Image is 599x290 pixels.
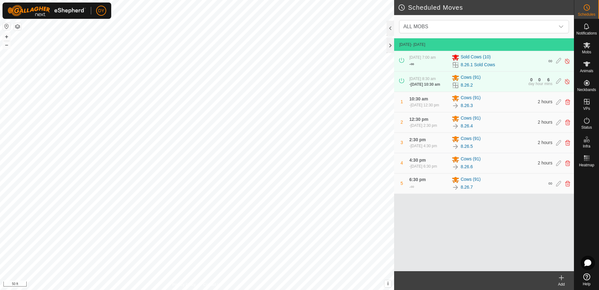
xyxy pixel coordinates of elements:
[461,123,473,129] a: 8.26.4
[538,78,541,82] div: 0
[461,82,473,89] a: 8.26.2
[409,102,439,108] div: -
[203,282,222,287] a: Contact Us
[538,99,553,104] span: 2 hours
[461,74,481,82] span: Cows (91)
[461,102,473,109] a: 8.26.3
[409,96,428,101] span: 10:30 am
[409,158,426,163] span: 4:30 pm
[401,140,403,145] span: 3
[401,99,403,104] span: 1
[409,143,437,149] div: -
[583,282,591,286] span: Help
[14,23,21,30] button: Map Layers
[452,184,459,191] img: To
[536,82,543,86] div: hour
[172,282,196,287] a: Privacy Policy
[582,50,591,54] span: Mobs
[401,160,403,165] span: 4
[409,137,426,142] span: 2:30 pm
[409,77,435,81] span: [DATE] 8:30 am
[461,94,481,102] span: Cows (91)
[8,5,86,16] img: Gallagher Logo
[3,41,10,49] button: –
[576,31,597,35] span: Notifications
[452,122,459,130] img: To
[548,180,552,186] span: ∞
[549,282,574,287] div: Add
[399,42,411,47] span: [DATE]
[555,20,567,33] div: dropdown trigger
[3,33,10,40] button: +
[409,183,414,191] div: -
[410,103,439,107] span: [DATE] 12:30 pm
[398,4,574,11] h2: Scheduled Moves
[409,164,437,169] div: -
[409,123,437,128] div: -
[461,143,473,150] a: 8.26.5
[410,164,437,169] span: [DATE] 6:30 pm
[401,181,403,186] span: 5
[410,184,414,189] span: ∞
[548,58,552,64] span: ∞
[452,163,459,171] img: To
[547,78,550,82] div: 6
[409,82,440,87] div: -
[564,58,570,64] img: Turn off schedule move
[574,271,599,288] a: Help
[461,54,491,61] span: Sold Cows (10)
[461,115,481,122] span: Cows (91)
[401,120,403,125] span: 2
[410,123,437,128] span: [DATE] 2:30 pm
[409,55,435,60] span: [DATE] 7:00 am
[403,24,428,29] span: ALL MOBS
[579,163,594,167] span: Heatmap
[410,82,440,87] span: [DATE] 10:30 am
[530,78,533,82] div: 0
[409,117,428,122] span: 12:30 pm
[410,61,414,67] span: ∞
[544,82,552,86] div: mins
[538,120,553,125] span: 2 hours
[538,140,553,145] span: 2 hours
[578,13,595,16] span: Schedules
[409,177,426,182] span: 6:30 pm
[528,82,534,86] div: day
[411,42,425,47] span: - [DATE]
[461,176,481,184] span: Cows (91)
[580,69,593,73] span: Animals
[461,135,481,143] span: Cows (91)
[3,23,10,30] button: Reset Map
[452,143,459,150] img: To
[577,88,596,92] span: Neckbands
[461,156,481,163] span: Cows (91)
[461,164,473,170] a: 8.26.6
[401,20,555,33] span: ALL MOBS
[564,78,570,85] img: Turn off schedule move
[409,60,414,68] div: -
[461,62,495,68] a: 8.26.1 Sold Cows
[538,160,553,165] span: 2 hours
[98,8,104,14] span: DY
[410,144,437,148] span: [DATE] 4:30 pm
[461,184,473,191] a: 8.26.7
[583,144,590,148] span: Infra
[384,280,391,287] button: i
[387,281,388,286] span: i
[581,126,592,129] span: Status
[583,107,590,110] span: VPs
[452,102,459,110] img: To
